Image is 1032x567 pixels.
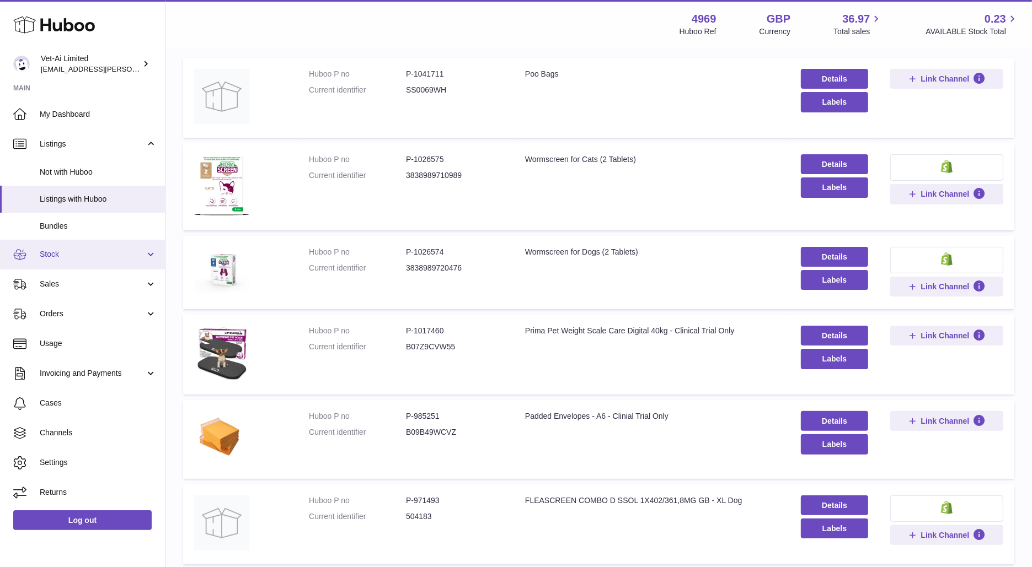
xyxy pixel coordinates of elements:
[194,69,249,124] img: Poo Bags
[40,338,157,349] span: Usage
[309,170,406,181] dt: Current identifier
[406,411,503,422] dd: P-985251
[801,326,868,345] a: Details
[40,368,145,379] span: Invoicing and Payments
[680,26,716,37] div: Huboo Ref
[921,282,970,291] span: Link Channel
[406,69,503,79] dd: P-1041711
[40,249,145,260] span: Stock
[525,411,779,422] div: Padded Envelopes - A6 - Clinial Trial Only
[525,326,779,336] div: Prima Pet Weight Scale Care Digital 40kg - Clinical Trial Only
[194,411,249,465] img: Padded Envelopes - A6 - Clinial Trial Only
[833,26,883,37] span: Total sales
[40,167,157,177] span: Not with Huboo
[890,184,1003,204] button: Link Channel
[890,277,1003,296] button: Link Channel
[309,85,406,95] dt: Current identifier
[406,326,503,336] dd: P-1017460
[40,109,157,120] span: My Dashboard
[941,252,953,266] img: shopify-small.png
[801,349,868,369] button: Labels
[406,263,503,273] dd: 3838989720476
[406,342,503,352] dd: B07Z9CVW55
[833,12,883,37] a: 36.97 Total sales
[309,247,406,257] dt: Huboo P no
[13,510,152,530] a: Log out
[309,427,406,438] dt: Current identifier
[406,154,503,165] dd: P-1026575
[406,170,503,181] dd: 3838989710989
[41,64,221,73] span: [EMAIL_ADDRESS][PERSON_NAME][DOMAIN_NAME]
[40,221,157,231] span: Bundles
[194,154,249,217] img: Wormscreen for Cats (2 Tablets)
[890,69,1003,89] button: Link Channel
[890,411,1003,431] button: Link Channel
[309,154,406,165] dt: Huboo P no
[801,495,868,515] a: Details
[309,263,406,273] dt: Current identifier
[842,12,870,26] span: 36.97
[40,398,157,408] span: Cases
[40,457,157,468] span: Settings
[921,331,970,341] span: Link Channel
[406,427,503,438] dd: B09B49WCVZ
[801,519,868,538] button: Labels
[801,177,868,197] button: Labels
[801,92,868,112] button: Labels
[941,501,953,514] img: shopify-small.png
[40,309,145,319] span: Orders
[194,495,249,550] img: FLEASCREEN COMBO D SSOL 1X402/361,8MG GB - XL Dog
[890,525,1003,545] button: Link Channel
[760,26,791,37] div: Currency
[309,326,406,336] dt: Huboo P no
[309,342,406,352] dt: Current identifier
[194,247,249,296] img: Wormscreen for Dogs (2 Tablets)
[890,326,1003,345] button: Link Channel
[926,12,1019,37] a: 0.23 AVAILABLE Stock Total
[801,69,868,89] a: Details
[40,139,145,149] span: Listings
[921,189,970,199] span: Link Channel
[309,69,406,79] dt: Huboo P no
[13,56,30,72] img: abbey.fraser-roe@vet-ai.com
[406,511,503,522] dd: 504183
[767,12,790,26] strong: GBP
[921,530,970,540] span: Link Channel
[41,53,140,74] div: Vet-Ai Limited
[801,247,868,267] a: Details
[941,160,953,173] img: shopify-small.png
[40,428,157,438] span: Channels
[921,416,970,426] span: Link Channel
[801,434,868,454] button: Labels
[309,411,406,422] dt: Huboo P no
[309,511,406,522] dt: Current identifier
[40,194,157,204] span: Listings with Huboo
[40,279,145,289] span: Sales
[801,411,868,431] a: Details
[40,487,157,498] span: Returns
[194,326,249,381] img: Prima Pet Weight Scale Care Digital 40kg - Clinical Trial Only
[525,495,779,506] div: FLEASCREEN COMBO D SSOL 1X402/361,8MG GB - XL Dog
[525,69,779,79] div: Poo Bags
[406,85,503,95] dd: SS0069WH
[921,74,970,84] span: Link Channel
[692,12,716,26] strong: 4969
[525,154,779,165] div: Wormscreen for Cats (2 Tablets)
[406,247,503,257] dd: P-1026574
[525,247,779,257] div: Wormscreen for Dogs (2 Tablets)
[801,270,868,290] button: Labels
[985,12,1006,26] span: 0.23
[309,495,406,506] dt: Huboo P no
[406,495,503,506] dd: P-971493
[926,26,1019,37] span: AVAILABLE Stock Total
[801,154,868,174] a: Details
